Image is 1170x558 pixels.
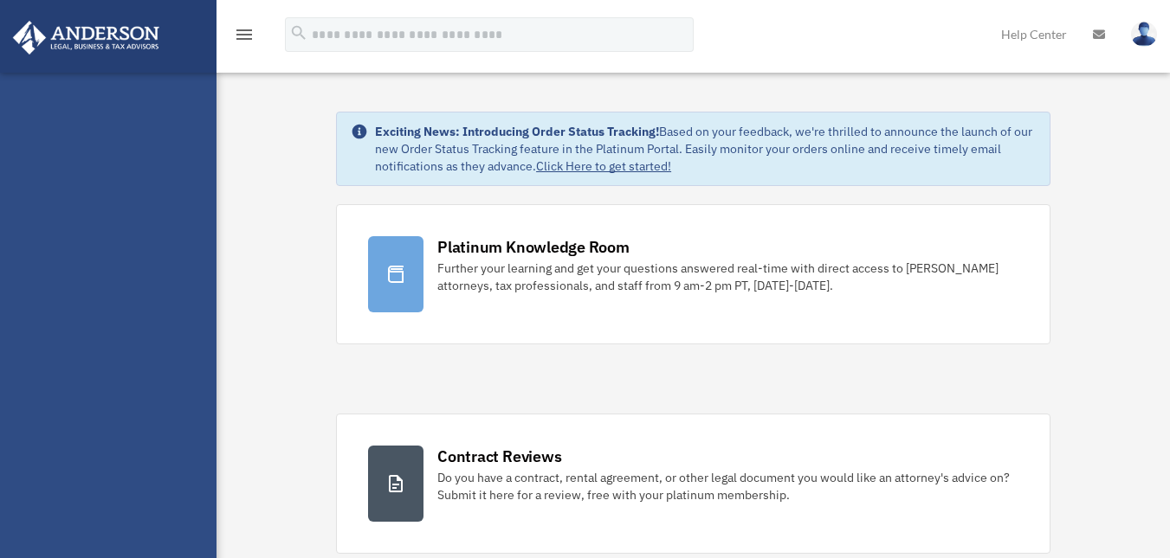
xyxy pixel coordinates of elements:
img: Anderson Advisors Platinum Portal [8,21,165,55]
div: Based on your feedback, we're thrilled to announce the launch of our new Order Status Tracking fe... [375,123,1036,175]
img: User Pic [1131,22,1157,47]
a: Platinum Knowledge Room Further your learning and get your questions answered real-time with dire... [336,204,1050,344]
a: Contract Reviews Do you have a contract, rental agreement, or other legal document you would like... [336,414,1050,554]
i: menu [234,24,255,45]
a: Click Here to get started! [536,158,671,174]
div: Platinum Knowledge Room [437,236,630,258]
div: Further your learning and get your questions answered real-time with direct access to [PERSON_NAM... [437,260,1018,294]
i: search [289,23,308,42]
strong: Exciting News: Introducing Order Status Tracking! [375,124,659,139]
div: Contract Reviews [437,446,561,467]
a: menu [234,30,255,45]
div: Do you have a contract, rental agreement, or other legal document you would like an attorney's ad... [437,469,1018,503]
